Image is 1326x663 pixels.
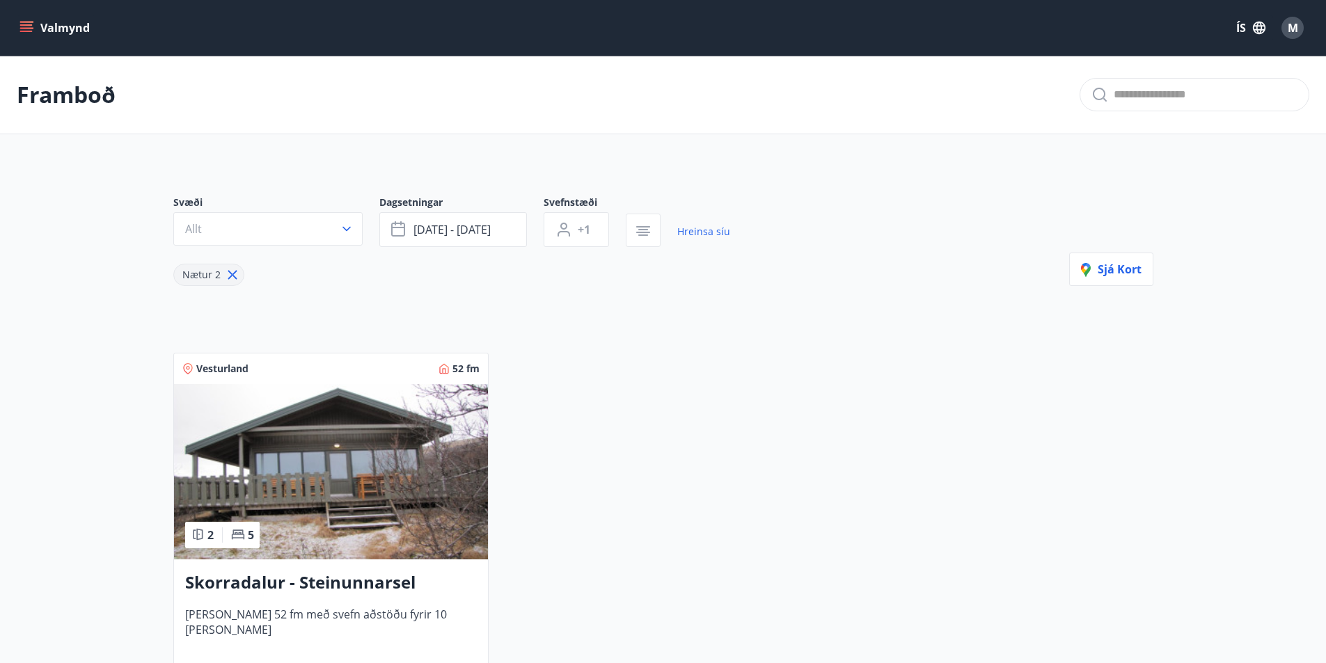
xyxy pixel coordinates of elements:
[1288,20,1298,35] span: M
[1229,15,1273,40] button: ÍS
[173,264,244,286] div: Nætur 2
[1081,262,1142,277] span: Sjá kort
[185,570,477,596] h3: Skorradalur - Steinunnarsel
[413,222,491,237] span: [DATE] - [DATE]
[182,268,221,281] span: Nætur 2
[174,384,488,559] img: Paella dish
[544,195,626,212] span: Svefnstæði
[1069,253,1153,286] button: Sjá kort
[185,221,202,237] span: Allt
[1276,11,1309,45] button: M
[17,79,116,110] p: Framboð
[17,15,95,40] button: menu
[452,362,480,376] span: 52 fm
[677,216,730,247] a: Hreinsa síu
[185,607,477,653] span: [PERSON_NAME] 52 fm með svefn aðstöðu fyrir 10 [PERSON_NAME]
[196,362,248,376] span: Vesturland
[173,212,363,246] button: Allt
[544,212,609,247] button: +1
[248,527,254,543] span: 5
[207,527,214,543] span: 2
[173,195,379,212] span: Svæði
[578,222,590,237] span: +1
[379,195,544,212] span: Dagsetningar
[379,212,527,247] button: [DATE] - [DATE]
